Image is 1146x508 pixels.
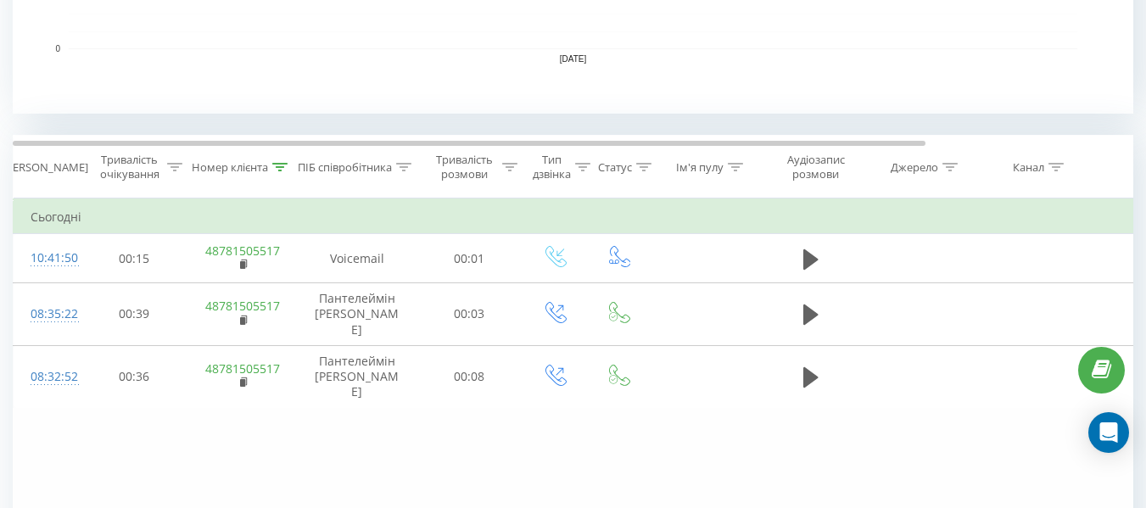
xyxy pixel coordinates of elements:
[416,283,523,346] td: 00:03
[3,160,88,175] div: [PERSON_NAME]
[416,345,523,408] td: 00:08
[298,160,392,175] div: ПІБ співробітника
[81,234,187,283] td: 00:15
[205,360,280,377] a: 48781505517
[298,345,416,408] td: Пантелеймін [PERSON_NAME]
[96,153,163,181] div: Тривалість очікування
[891,160,938,175] div: Джерело
[560,54,587,64] text: [DATE]
[31,298,64,331] div: 08:35:22
[55,44,60,53] text: 0
[676,160,724,175] div: Ім'я пулу
[774,153,857,181] div: Аудіозапис розмови
[598,160,632,175] div: Статус
[81,345,187,408] td: 00:36
[416,234,523,283] td: 00:01
[533,153,571,181] div: Тип дзвінка
[205,243,280,259] a: 48781505517
[298,283,416,346] td: Пантелеймін [PERSON_NAME]
[205,298,280,314] a: 48781505517
[81,283,187,346] td: 00:39
[431,153,498,181] div: Тривалість розмови
[192,160,268,175] div: Номер клієнта
[31,242,64,275] div: 10:41:50
[1013,160,1044,175] div: Канал
[298,234,416,283] td: Voicemail
[1088,412,1129,453] div: Open Intercom Messenger
[31,360,64,394] div: 08:32:52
